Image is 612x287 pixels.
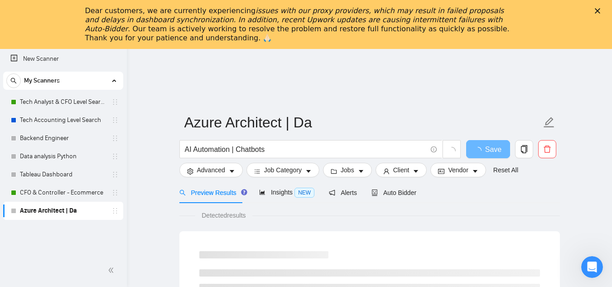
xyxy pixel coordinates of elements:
span: loading [474,147,485,154]
button: Save [466,140,510,158]
button: delete [538,140,556,158]
span: caret-down [358,168,364,175]
span: copy [516,145,533,153]
button: barsJob Categorycaret-down [246,163,319,177]
a: Tech Analyst & CFO Level Search [20,93,106,111]
span: delete [539,145,556,153]
span: setting [187,168,193,175]
input: Scanner name... [184,111,541,134]
li: My Scanners [3,72,123,220]
span: My Scanners [24,72,60,90]
button: idcardVendorcaret-down [430,163,486,177]
span: folder [331,168,337,175]
a: CFO & Controller - Ecommerce [20,184,106,202]
span: holder [111,153,119,160]
a: Data analysis Python [20,147,106,165]
span: double-left [108,266,117,275]
div: Dear customers, we are currently experiencing . Our team is actively working to resolve the probl... [85,6,513,43]
span: Client [393,165,410,175]
span: area-chart [259,189,265,195]
span: notification [329,190,335,196]
a: Backend Engineer [20,129,106,147]
a: Reset All [493,165,518,175]
span: search [179,190,186,196]
button: settingAdvancedcaret-down [179,163,243,177]
div: Close [595,8,604,14]
span: holder [111,171,119,178]
iframe: Intercom live chat [581,256,603,278]
li: New Scanner [3,50,123,68]
span: caret-down [305,168,312,175]
span: holder [111,189,119,196]
span: Advanced [197,165,225,175]
span: NEW [294,188,314,198]
button: search [6,73,21,88]
span: Preview Results [179,189,245,196]
span: Save [485,144,501,155]
span: user [383,168,390,175]
a: Tech Accounting Level Search [20,111,106,129]
span: caret-down [413,168,419,175]
a: Tableau Dashboard [20,165,106,184]
span: Jobs [341,165,354,175]
span: Detected results [195,210,252,220]
span: Vendor [448,165,468,175]
i: issues with our proxy providers, which may result in failed proposals and delays in dashboard syn... [85,6,504,33]
span: holder [111,135,119,142]
span: edit [543,117,555,128]
span: caret-down [229,168,235,175]
span: holder [111,117,119,124]
button: folderJobscaret-down [323,163,372,177]
button: copy [515,140,533,158]
a: Azure Architect | Da [20,202,106,220]
span: bars [254,168,260,175]
span: info-circle [431,146,437,152]
span: Auto Bidder [371,189,416,196]
span: idcard [438,168,444,175]
span: holder [111,98,119,106]
span: Insights [259,189,314,196]
a: New Scanner [10,50,116,68]
button: userClientcaret-down [376,163,427,177]
span: search [7,78,20,84]
span: Alerts [329,189,357,196]
input: Search Freelance Jobs... [185,144,427,155]
span: loading [448,147,456,155]
span: holder [111,207,119,214]
span: caret-down [472,168,478,175]
span: Job Category [264,165,302,175]
div: Tooltip anchor [240,188,248,196]
span: robot [371,190,378,196]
